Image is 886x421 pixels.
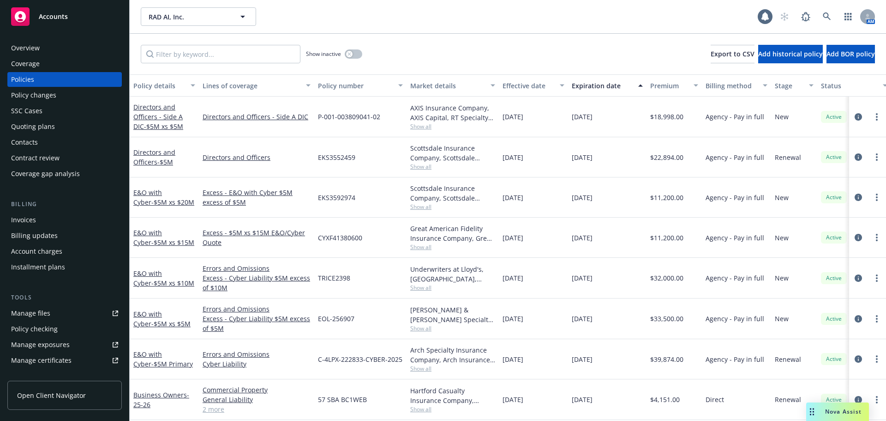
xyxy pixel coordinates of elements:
span: EKS3552459 [318,153,355,162]
span: [DATE] [503,233,523,243]
span: $22,894.00 [650,153,683,162]
a: Search [818,7,836,26]
span: $4,151.00 [650,395,680,404]
a: E&O with Cyber [133,188,194,207]
span: - $5M [157,158,173,166]
a: Coverage [7,56,122,71]
a: more [871,232,882,243]
a: E&O with Cyber [133,350,193,368]
span: New [775,193,789,202]
button: Policy number [314,74,407,97]
span: $18,998.00 [650,112,683,122]
a: circleInformation [853,192,864,203]
div: Hartford Casualty Insurance Company, Hartford Insurance Group [410,386,495,405]
span: Show all [410,243,495,251]
a: E&O with Cyber [133,269,194,287]
span: 57 SBA BC1WEB [318,395,367,404]
div: Scottsdale Insurance Company, Scottsdale Insurance Company (Nationwide), RT Specialty Insurance S... [410,143,495,163]
div: Billing [7,200,122,209]
span: [DATE] [503,153,523,162]
button: Add historical policy [758,45,823,63]
div: AXIS Insurance Company, AXIS Capital, RT Specialty Insurance Services, LLC (RSG Specialty, LLC) [410,103,495,122]
div: Status [821,81,877,91]
div: Contract review [11,151,60,165]
div: Market details [410,81,485,91]
a: Policy checking [7,322,122,336]
button: Nova Assist [806,403,869,421]
a: Errors and Omissions [203,304,311,314]
div: Policy checking [11,322,58,336]
a: more [871,313,882,324]
span: Open Client Navigator [17,390,86,400]
a: 2 more [203,404,311,414]
a: Excess - $5M xs $15M E&O/Cyber Quote [203,228,311,247]
span: Add historical policy [758,49,823,58]
span: Active [825,315,843,323]
span: $39,874.00 [650,354,683,364]
span: New [775,314,789,323]
a: Commercial Property [203,385,311,395]
a: Directors and Officers [133,148,175,166]
span: Show all [410,405,495,413]
span: Active [825,233,843,242]
input: Filter by keyword... [141,45,300,63]
div: Overview [11,41,40,55]
span: [DATE] [572,193,593,202]
a: Overview [7,41,122,55]
div: Expiration date [572,81,633,91]
div: Drag to move [806,403,818,421]
div: Policy changes [11,88,56,103]
button: Lines of coverage [199,74,314,97]
a: Accounts [7,4,122,30]
span: [DATE] [503,273,523,283]
a: Coverage gap analysis [7,166,122,181]
span: RAD AI, Inc. [149,12,228,22]
div: Invoices [11,213,36,227]
span: [DATE] [503,354,523,364]
div: Manage claims [11,369,58,384]
span: $32,000.00 [650,273,683,283]
span: TRICE2398 [318,273,350,283]
span: [DATE] [572,354,593,364]
div: Billing updates [11,228,58,243]
a: Contract review [7,151,122,165]
span: - $5M Primary [151,360,193,368]
span: New [775,112,789,122]
a: Excess - E&O with Cyber $5M excess of $5M [203,188,311,207]
button: Market details [407,74,499,97]
a: circleInformation [853,152,864,163]
span: Show inactive [306,50,341,58]
a: Report a Bug [796,7,815,26]
a: SSC Cases [7,104,122,118]
a: Directors and Officers - Side A DIC [203,112,311,122]
a: Cyber Liability [203,359,311,369]
span: Direct [706,395,724,404]
span: EKS3592974 [318,193,355,202]
span: Agency - Pay in full [706,112,764,122]
span: [DATE] [572,153,593,162]
span: - $5M xs $15M [151,238,194,247]
span: Export to CSV [711,49,754,58]
div: Underwriters at Lloyd's, [GEOGRAPHIC_DATA], [PERSON_NAME] of [GEOGRAPHIC_DATA], Corona Underwrite... [410,264,495,284]
button: Expiration date [568,74,647,97]
span: [DATE] [572,233,593,243]
a: Errors and Omissions [203,349,311,359]
span: [DATE] [503,314,523,323]
button: Policy details [130,74,199,97]
a: Directors and Officers - Side A DIC [133,103,183,131]
span: Agency - Pay in full [706,233,764,243]
span: C-4LPX-222833-CYBER-2025 [318,354,402,364]
a: Errors and Omissions [203,263,311,273]
span: Agency - Pay in full [706,354,764,364]
a: Manage claims [7,369,122,384]
div: Arch Specialty Insurance Company, Arch Insurance Company, Coalition Insurance Solutions (MGA), CR... [410,345,495,365]
div: Billing method [706,81,757,91]
a: circleInformation [853,394,864,405]
a: more [871,111,882,122]
span: EOL-256907 [318,314,354,323]
button: Billing method [702,74,771,97]
div: Effective date [503,81,554,91]
div: Quoting plans [11,119,55,134]
a: circleInformation [853,354,864,365]
span: - $5M xs $20M [151,198,194,207]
